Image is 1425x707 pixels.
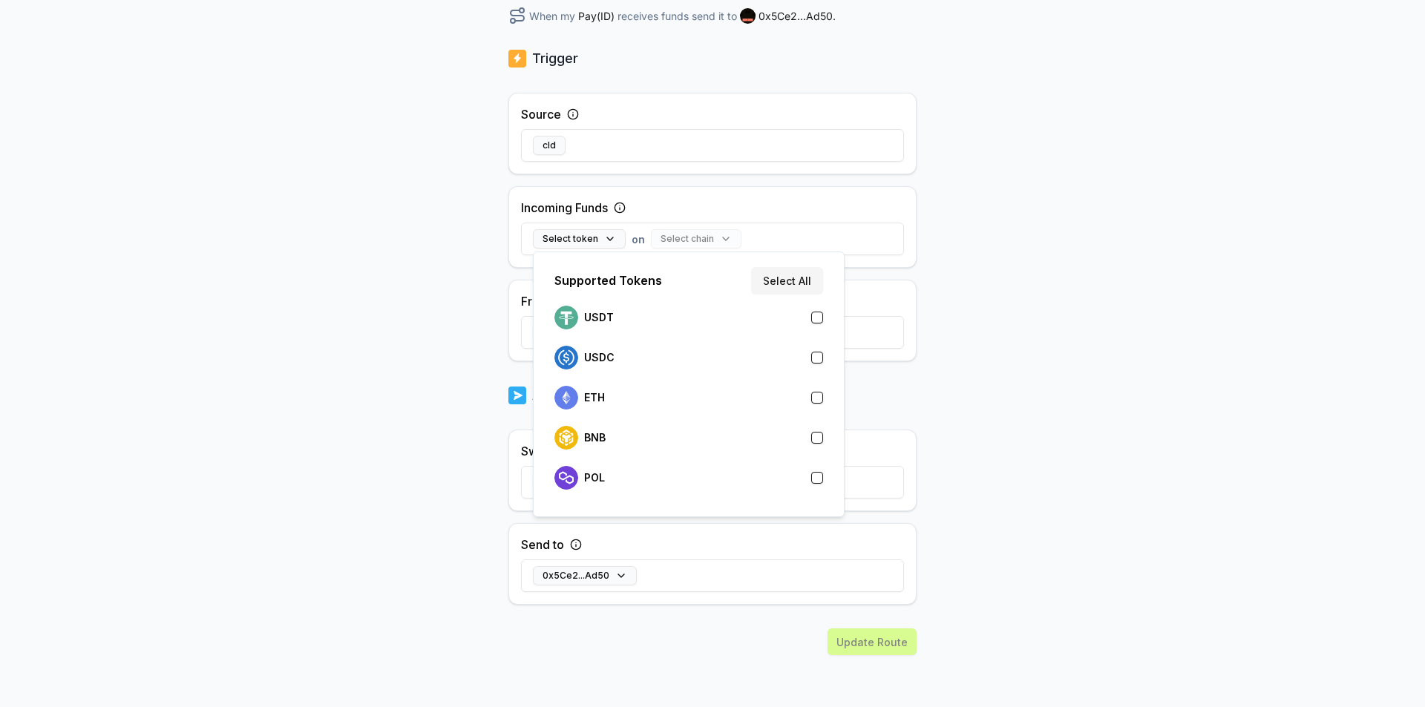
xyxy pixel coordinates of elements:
img: logo [554,346,578,369]
img: logo [508,385,526,406]
img: logo [508,48,526,69]
img: logo [554,306,578,329]
p: Supported Tokens [554,272,662,289]
span: Pay(ID) [578,8,615,24]
p: Action [532,385,574,406]
div: Select token [533,251,845,517]
label: Swap to [521,442,566,460]
label: Incoming Funds [521,199,608,217]
img: logo [554,466,578,490]
button: Select All [751,267,823,294]
img: logo [554,386,578,410]
p: POL [584,472,605,484]
label: Source [521,105,561,123]
p: BNB [584,432,606,444]
p: ETH [584,392,605,404]
label: Send to [521,536,564,553]
label: From [521,292,550,310]
button: 0x5Ce2...Ad50 [533,566,637,585]
img: logo [554,426,578,450]
button: Select token [533,229,626,249]
p: Trigger [532,48,578,69]
p: USDC [584,352,615,364]
span: 0x5Ce2...Ad50 . [759,8,836,24]
div: When my receives funds send it to [508,7,917,24]
span: on [632,231,645,247]
p: USDT [584,312,614,323]
button: cld [533,136,566,155]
